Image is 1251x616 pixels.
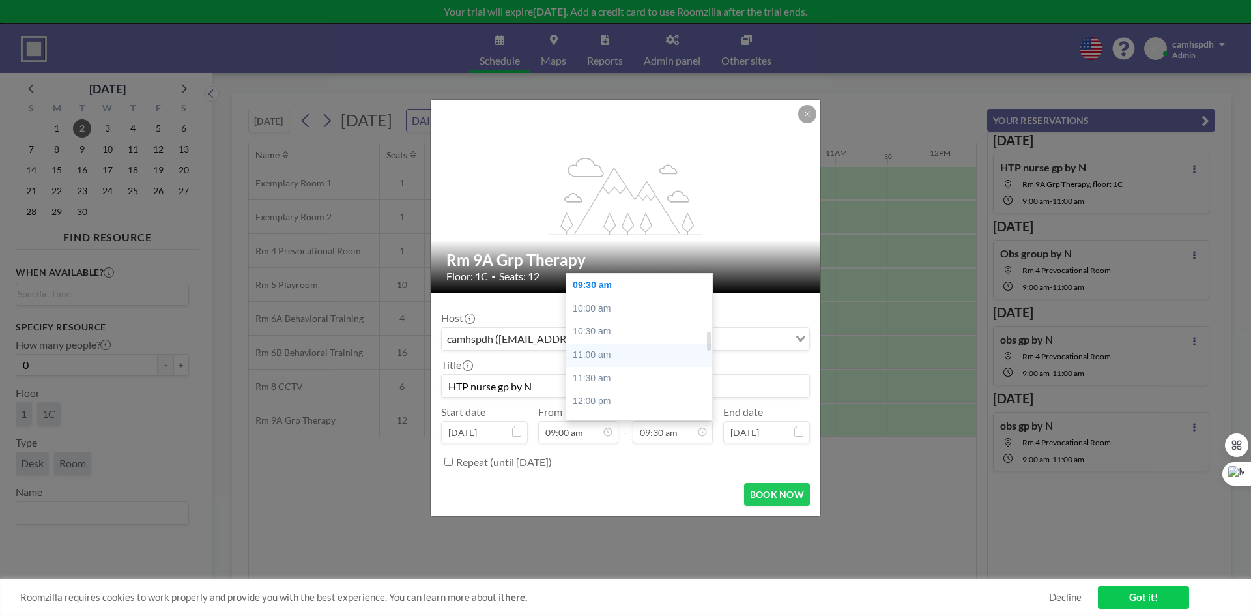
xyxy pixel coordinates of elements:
[1049,591,1082,604] a: Decline
[446,250,806,270] h2: Rm 9A Grp Therapy
[446,270,488,283] span: Floor: 1C
[566,344,719,367] div: 11:00 am
[441,405,485,418] label: Start date
[499,270,539,283] span: Seats: 12
[441,359,472,372] label: Title
[456,456,552,469] label: Repeat (until [DATE])
[441,312,474,325] label: Host
[566,413,719,437] div: 12:30 pm
[566,367,719,390] div: 11:30 am
[566,390,719,413] div: 12:00 pm
[744,483,810,506] button: BOOK NOW
[723,405,763,418] label: End date
[566,320,719,344] div: 10:30 am
[444,330,677,347] span: camhspdh ([EMAIL_ADDRESS][DOMAIN_NAME])
[491,272,496,282] span: •
[624,410,627,439] span: -
[442,328,809,350] div: Search for option
[678,330,788,347] input: Search for option
[566,274,719,297] div: 09:30 am
[538,405,562,418] label: From
[1098,586,1189,609] a: Got it!
[566,297,719,321] div: 10:00 am
[505,591,527,603] a: here.
[549,156,703,235] g: flex-grow: 1.2;
[20,591,1049,604] span: Roomzilla requires cookies to work properly and provide you with the best experience. You can lea...
[442,375,809,397] input: camhspdh's reservation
